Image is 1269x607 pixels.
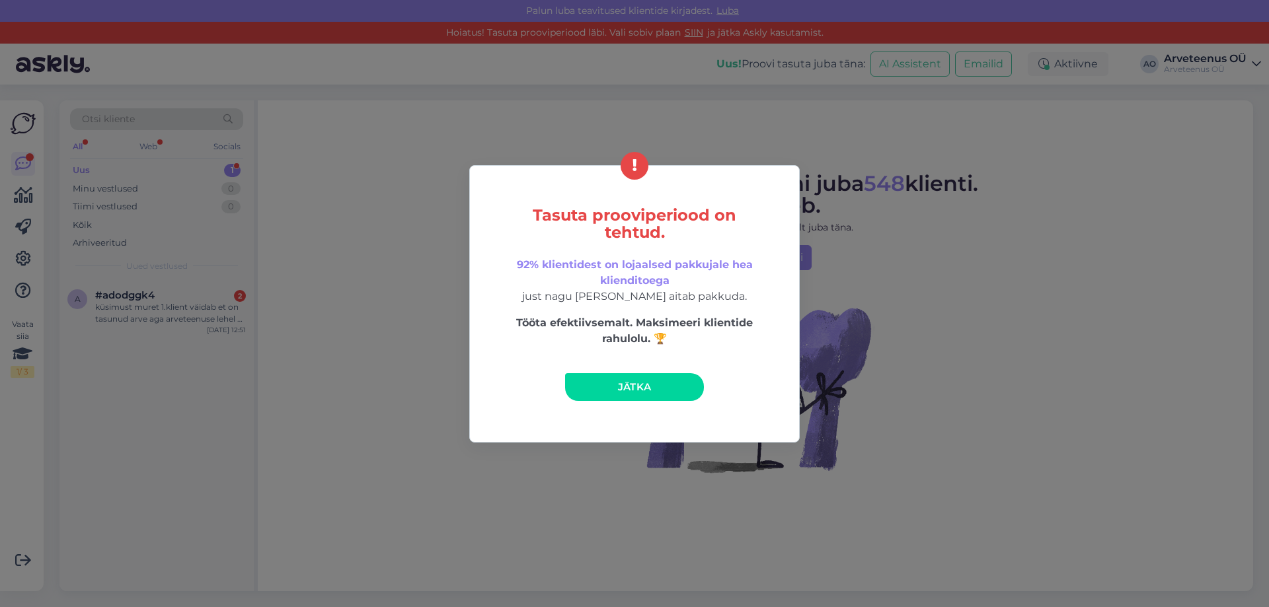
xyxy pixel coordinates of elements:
[565,373,704,401] a: Jätka
[498,315,771,347] p: Tööta efektiivsemalt. Maksimeeri klientide rahulolu. 🏆
[498,207,771,241] h5: Tasuta prooviperiood on tehtud.
[517,258,753,287] span: 92% klientidest on lojaalsed pakkujale hea klienditoega
[618,380,652,393] span: Jätka
[498,257,771,304] p: just nagu [PERSON_NAME] aitab pakkuda.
